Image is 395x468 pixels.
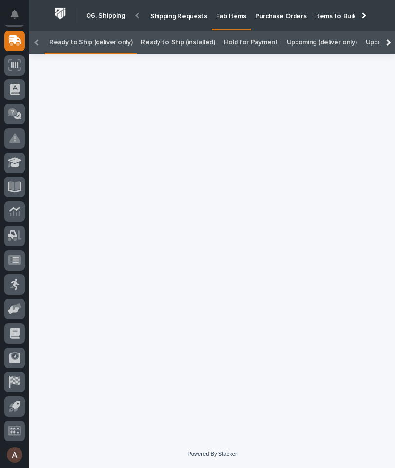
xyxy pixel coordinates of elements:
a: Hold for Payment [224,31,278,54]
div: Notifications [12,10,25,25]
button: Notifications [4,4,25,24]
a: Ready to Ship (deliver only) [49,31,132,54]
h2: 06. Shipping [86,10,125,21]
img: Workspace Logo [51,4,69,22]
a: Powered By Stacker [187,451,237,457]
a: Ready to Ship (installed) [141,31,215,54]
button: users-avatar [4,445,25,465]
a: Upcoming (deliver only) [287,31,357,54]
